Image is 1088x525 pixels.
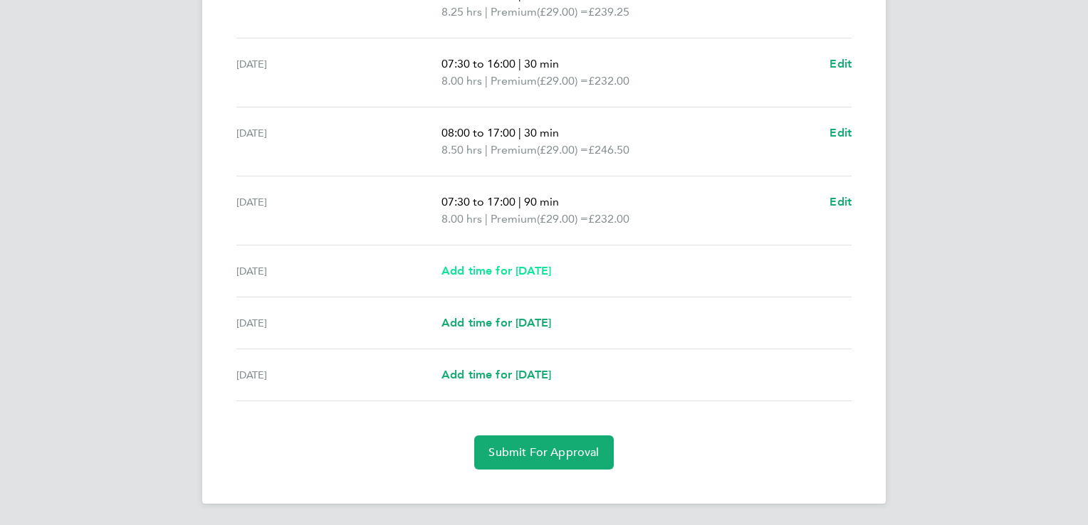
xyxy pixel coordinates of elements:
span: | [518,57,521,70]
span: Premium [491,211,537,228]
span: Add time for [DATE] [441,368,551,381]
span: (£29.00) = [537,5,588,18]
span: | [485,5,488,18]
span: 8.00 hrs [441,212,482,226]
span: £246.50 [588,143,629,157]
span: Premium [491,73,537,90]
span: Edit [830,57,852,70]
span: (£29.00) = [537,74,588,87]
span: £239.25 [588,5,629,18]
span: £232.00 [588,212,629,226]
div: [DATE] [236,314,441,332]
span: 8.25 hrs [441,5,482,18]
span: Edit [830,126,852,139]
span: 07:30 to 17:00 [441,195,516,208]
span: Premium [491,142,537,159]
span: | [485,74,488,87]
span: £232.00 [588,74,629,87]
span: | [485,212,488,226]
span: Add time for [DATE] [441,264,551,277]
span: Add time for [DATE] [441,316,551,329]
button: Submit For Approval [474,435,613,470]
span: 30 min [524,57,559,70]
a: Edit [830,193,852,211]
div: [DATE] [236,366,441,383]
span: (£29.00) = [537,212,588,226]
span: | [518,126,521,139]
a: Add time for [DATE] [441,262,551,280]
a: Edit [830,55,852,73]
span: 07:30 to 16:00 [441,57,516,70]
span: Premium [491,4,537,21]
div: [DATE] [236,262,441,280]
span: Submit For Approval [488,445,599,460]
span: 90 min [524,195,559,208]
div: [DATE] [236,124,441,159]
span: | [485,143,488,157]
a: Add time for [DATE] [441,314,551,332]
span: 30 min [524,126,559,139]
div: [DATE] [236,193,441,228]
span: 08:00 to 17:00 [441,126,516,139]
span: Edit [830,195,852,208]
span: 8.00 hrs [441,74,482,87]
span: (£29.00) = [537,143,588,157]
span: 8.50 hrs [441,143,482,157]
a: Add time for [DATE] [441,366,551,383]
span: | [518,195,521,208]
a: Edit [830,124,852,142]
div: [DATE] [236,55,441,90]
